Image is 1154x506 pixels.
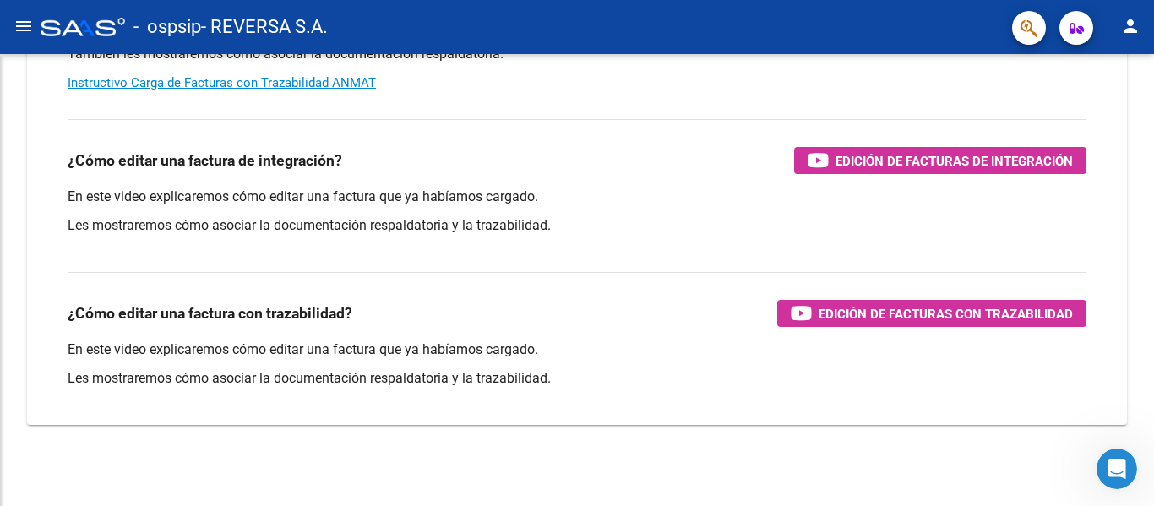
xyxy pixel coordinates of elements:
p: También les mostraremos cómo asociar la documentación respaldatoria. [68,45,1086,63]
span: - REVERSA S.A. [201,8,328,46]
mat-icon: menu [14,16,34,36]
mat-icon: person [1120,16,1140,36]
p: Les mostraremos cómo asociar la documentación respaldatoria y la trazabilidad. [68,369,1086,388]
span: Edición de Facturas de integración [836,150,1073,171]
a: Instructivo Carga de Facturas con Trazabilidad ANMAT [68,75,376,90]
h3: ¿Cómo editar una factura con trazabilidad? [68,302,352,325]
button: Edición de Facturas de integración [794,147,1086,174]
p: En este video explicaremos cómo editar una factura que ya habíamos cargado. [68,340,1086,359]
span: - ospsip [133,8,201,46]
iframe: Intercom live chat [1097,449,1137,489]
span: Edición de Facturas con Trazabilidad [819,303,1073,324]
p: Les mostraremos cómo asociar la documentación respaldatoria y la trazabilidad. [68,216,1086,235]
p: En este video explicaremos cómo editar una factura que ya habíamos cargado. [68,188,1086,206]
h3: ¿Cómo editar una factura de integración? [68,149,342,172]
button: Edición de Facturas con Trazabilidad [777,300,1086,327]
